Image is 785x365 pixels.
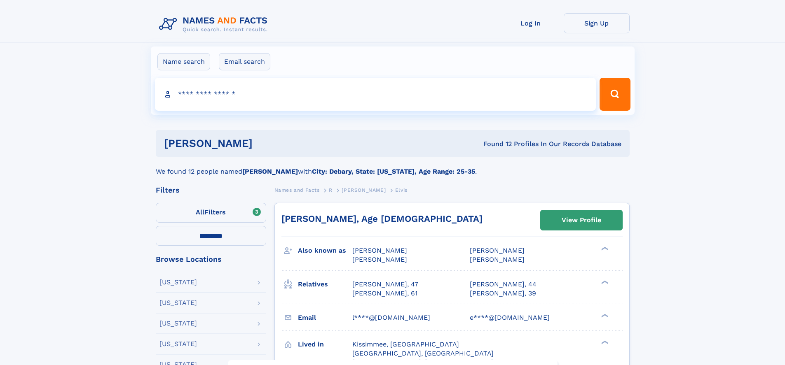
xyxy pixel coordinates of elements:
[298,311,352,325] h3: Email
[312,167,475,175] b: City: Debary, State: [US_STATE], Age Range: 25-35
[352,289,417,298] a: [PERSON_NAME], 61
[298,337,352,351] h3: Lived in
[298,244,352,258] h3: Also known as
[155,78,596,111] input: search input
[352,280,418,289] a: [PERSON_NAME], 47
[600,78,630,111] button: Search Button
[395,187,408,193] span: Elvis
[352,349,494,357] span: [GEOGRAPHIC_DATA], [GEOGRAPHIC_DATA]
[159,320,197,327] div: [US_STATE]
[498,13,564,33] a: Log In
[164,138,368,149] h1: [PERSON_NAME]
[329,185,333,195] a: R
[242,167,298,175] b: [PERSON_NAME]
[329,187,333,193] span: R
[470,289,536,298] a: [PERSON_NAME], 39
[470,246,525,254] span: [PERSON_NAME]
[599,313,609,318] div: ❯
[156,157,630,177] div: We found 12 people named with .
[599,339,609,345] div: ❯
[298,277,352,291] h3: Relatives
[156,186,266,194] div: Filters
[352,246,407,254] span: [PERSON_NAME]
[156,203,266,223] label: Filters
[157,53,210,70] label: Name search
[562,211,601,230] div: View Profile
[274,185,320,195] a: Names and Facts
[159,279,197,286] div: [US_STATE]
[368,139,621,149] div: Found 12 Profiles In Our Records Database
[219,53,270,70] label: Email search
[156,256,266,263] div: Browse Locations
[599,279,609,285] div: ❯
[564,13,630,33] a: Sign Up
[342,187,386,193] span: [PERSON_NAME]
[352,256,407,263] span: [PERSON_NAME]
[470,256,525,263] span: [PERSON_NAME]
[470,280,537,289] a: [PERSON_NAME], 44
[599,246,609,251] div: ❯
[281,214,483,224] a: [PERSON_NAME], Age [DEMOGRAPHIC_DATA]
[342,185,386,195] a: [PERSON_NAME]
[159,300,197,306] div: [US_STATE]
[156,13,274,35] img: Logo Names and Facts
[352,340,459,348] span: Kissimmee, [GEOGRAPHIC_DATA]
[159,341,197,347] div: [US_STATE]
[196,208,204,216] span: All
[541,210,622,230] a: View Profile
